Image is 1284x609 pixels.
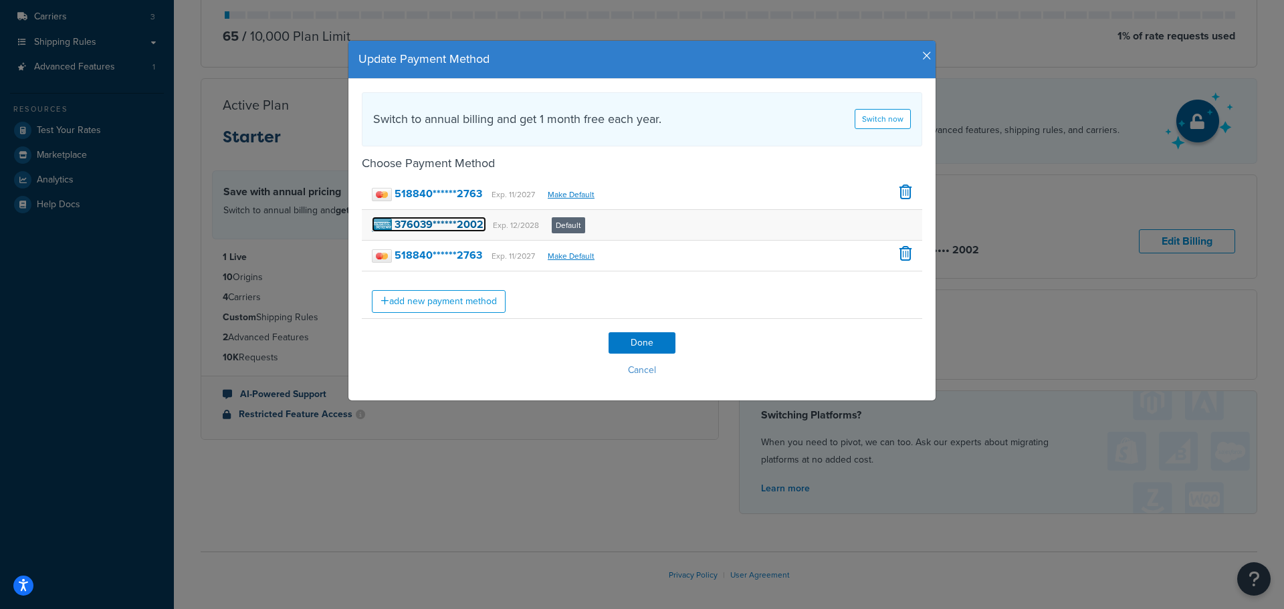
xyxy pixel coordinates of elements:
[855,109,911,129] a: Switch now
[372,249,392,263] img: mastercard.png
[609,332,675,354] input: Done
[362,154,922,172] h4: Choose Payment Method
[492,189,535,201] small: Exp. 11/2027
[493,219,539,231] small: Exp. 12/2028
[373,110,661,128] h4: Switch to annual billing and get 1 month free each year.
[548,189,595,201] a: Make Default
[372,188,392,201] img: mastercard.png
[548,250,595,262] a: Make Default
[362,360,922,380] button: Cancel
[372,219,392,232] img: american_express.png
[358,51,926,68] h4: Update Payment Method
[492,250,535,262] small: Exp. 11/2027
[552,217,585,233] span: Default
[372,290,506,313] a: add new payment method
